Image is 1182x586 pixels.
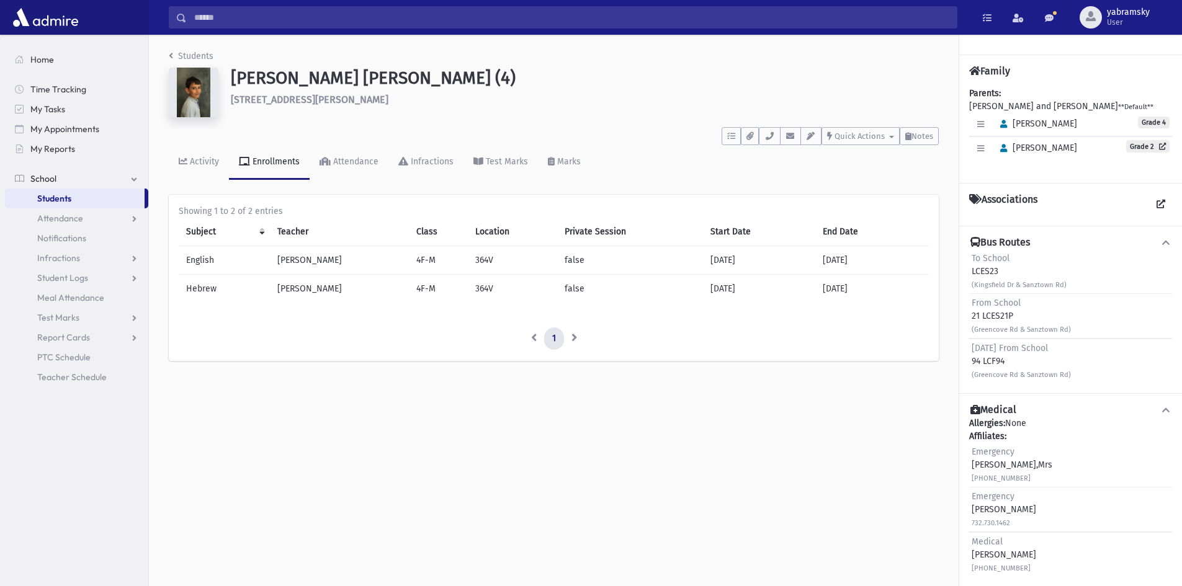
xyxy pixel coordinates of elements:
[187,6,957,29] input: Search
[169,50,213,68] nav: breadcrumb
[5,228,148,248] a: Notifications
[463,145,538,180] a: Test Marks
[995,143,1077,153] span: [PERSON_NAME]
[5,139,148,159] a: My Reports
[30,54,54,65] span: Home
[969,236,1172,249] button: Bus Routes
[37,252,80,264] span: Infractions
[5,189,145,208] a: Students
[972,343,1048,353] span: [DATE] From School
[468,246,557,275] td: 364V
[229,145,310,180] a: Enrollments
[900,127,939,145] button: Notes
[972,252,1067,291] div: LCES23
[969,88,1001,99] b: Parents:
[30,84,86,95] span: Time Tracking
[703,218,815,246] th: Start Date
[231,94,939,105] h6: [STREET_ADDRESS][PERSON_NAME]
[972,446,1014,457] span: Emergency
[270,218,409,246] th: Teacher
[37,332,90,343] span: Report Cards
[972,564,1031,572] small: [PHONE_NUMBER]
[557,246,703,275] td: false
[270,246,409,275] td: [PERSON_NAME]
[37,371,107,383] span: Teacher Schedule
[37,312,79,323] span: Test Marks
[815,275,929,303] td: [DATE]
[37,272,88,283] span: Student Logs
[5,288,148,308] a: Meal Attendance
[169,145,229,180] a: Activity
[408,156,454,167] div: Infractions
[1138,117,1170,128] span: Grade 4
[5,50,148,69] a: Home
[972,535,1036,574] div: [PERSON_NAME]
[179,275,270,303] td: Hebrew
[409,218,468,246] th: Class
[5,119,148,139] a: My Appointments
[37,292,104,303] span: Meal Attendance
[169,51,213,61] a: Students
[270,275,409,303] td: [PERSON_NAME]
[972,342,1071,381] div: 94 LCF94
[822,127,900,145] button: Quick Actions
[972,445,1052,484] div: [PERSON_NAME],Mrs
[30,173,56,184] span: School
[970,236,1030,249] h4: Bus Routes
[1126,140,1170,153] a: Grade 2
[969,87,1172,173] div: [PERSON_NAME] and [PERSON_NAME]
[555,156,581,167] div: Marks
[557,218,703,246] th: Private Session
[557,275,703,303] td: false
[409,275,468,303] td: 4F-M
[483,156,528,167] div: Test Marks
[972,371,1071,379] small: (Greencove Rd & Sanztown Rd)
[30,123,99,135] span: My Appointments
[911,131,933,141] span: Notes
[972,298,1021,308] span: From School
[544,327,564,350] a: 1
[5,248,148,268] a: Infractions
[5,367,148,387] a: Teacher Schedule
[5,268,148,288] a: Student Logs
[972,326,1071,334] small: (Greencove Rd & Sanztown Rd)
[331,156,378,167] div: Attendance
[969,404,1172,417] button: Medical
[468,275,557,303] td: 364V
[5,99,148,119] a: My Tasks
[37,352,91,363] span: PTC Schedule
[179,218,270,246] th: Subject
[538,145,591,180] a: Marks
[5,169,148,189] a: School
[972,296,1071,335] div: 21 LCES21P
[30,143,75,154] span: My Reports
[703,275,815,303] td: [DATE]
[703,246,815,275] td: [DATE]
[179,246,270,275] td: English
[37,193,71,204] span: Students
[972,474,1031,482] small: [PHONE_NUMBER]
[37,233,86,244] span: Notifications
[969,417,1172,577] div: None
[179,205,929,218] div: Showing 1 to 2 of 2 entries
[969,65,1010,77] h4: Family
[815,218,929,246] th: End Date
[5,208,148,228] a: Attendance
[10,5,81,30] img: AdmirePro
[969,193,1037,216] h4: Associations
[250,156,300,167] div: Enrollments
[5,327,148,347] a: Report Cards
[995,118,1077,129] span: [PERSON_NAME]
[1150,193,1172,216] a: View all Associations
[969,418,1005,428] b: Allergies:
[835,131,885,141] span: Quick Actions
[5,347,148,367] a: PTC Schedule
[972,491,1014,502] span: Emergency
[468,218,557,246] th: Location
[972,519,1010,527] small: 732.730.1462
[972,490,1036,529] div: [PERSON_NAME]
[1107,7,1150,17] span: yabramsky
[970,404,1016,417] h4: Medical
[388,145,463,180] a: Infractions
[969,431,1006,442] b: Affiliates:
